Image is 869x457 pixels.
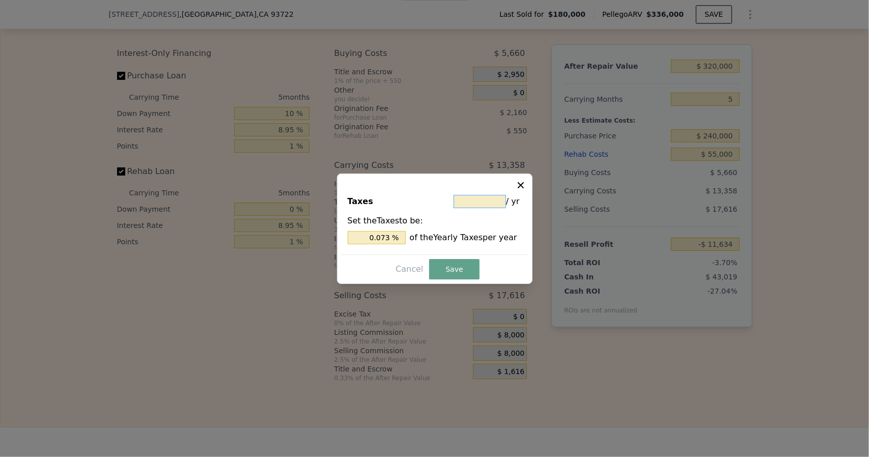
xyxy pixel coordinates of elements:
[506,192,520,211] span: / yr
[348,192,450,211] div: Taxes
[391,261,427,277] button: Cancel
[483,233,517,242] span: per year
[429,259,479,279] button: Save
[348,215,522,244] div: Set the Taxes to be:
[348,231,522,244] div: of the Yearly Taxes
